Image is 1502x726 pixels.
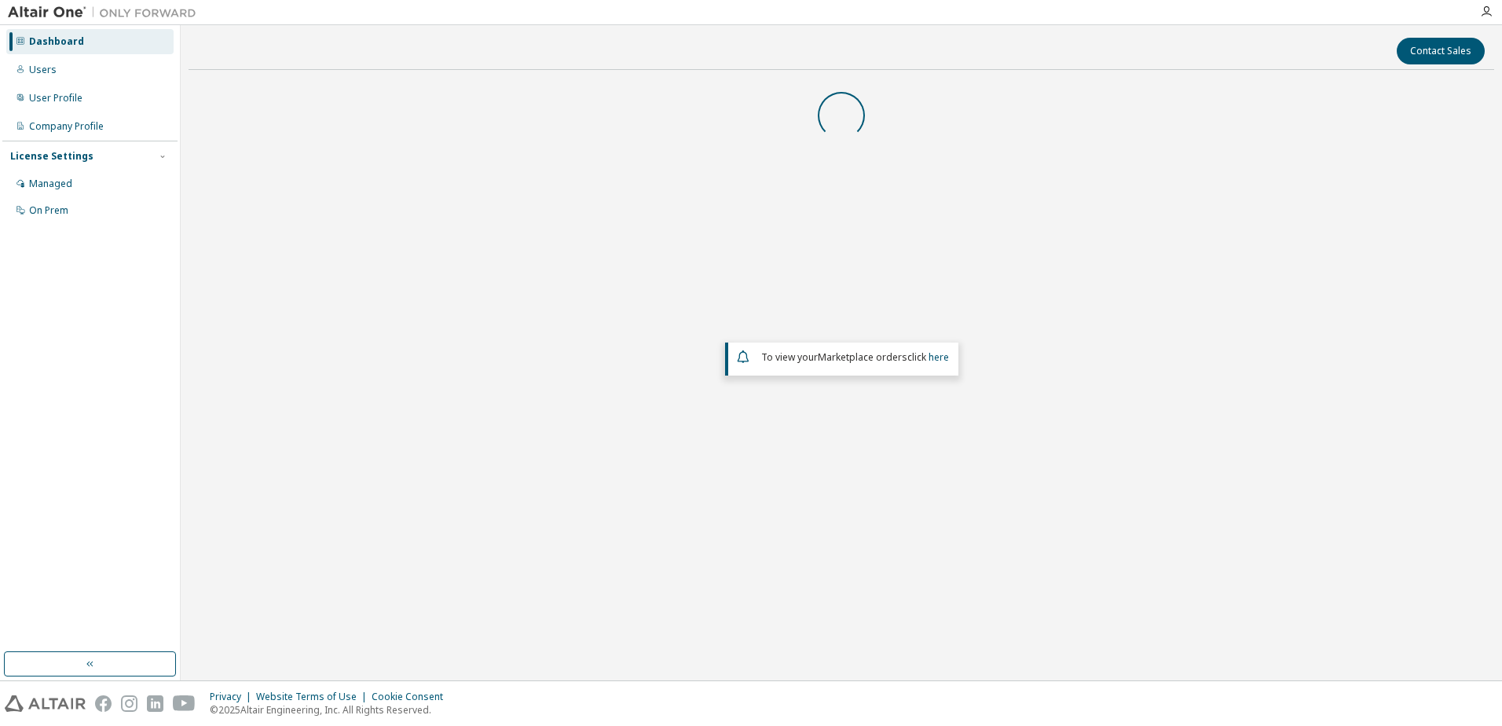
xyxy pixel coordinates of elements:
[929,350,949,364] a: here
[256,691,372,703] div: Website Terms of Use
[147,695,163,712] img: linkedin.svg
[29,35,84,48] div: Dashboard
[8,5,204,20] img: Altair One
[29,64,57,76] div: Users
[29,92,82,104] div: User Profile
[173,695,196,712] img: youtube.svg
[29,120,104,133] div: Company Profile
[95,695,112,712] img: facebook.svg
[372,691,452,703] div: Cookie Consent
[1397,38,1485,64] button: Contact Sales
[761,350,949,364] span: To view your click
[210,703,452,717] p: © 2025 Altair Engineering, Inc. All Rights Reserved.
[818,350,907,364] em: Marketplace orders
[210,691,256,703] div: Privacy
[5,695,86,712] img: altair_logo.svg
[121,695,137,712] img: instagram.svg
[10,150,93,163] div: License Settings
[29,178,72,190] div: Managed
[29,204,68,217] div: On Prem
